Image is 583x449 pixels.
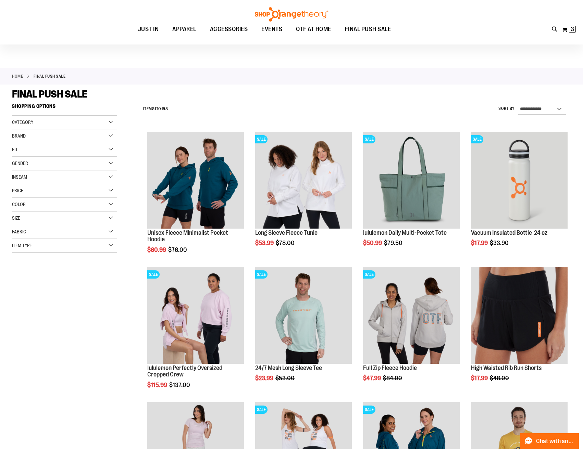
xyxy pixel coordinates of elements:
a: OTF AT HOME [289,22,338,37]
span: $47.99 [363,375,382,382]
span: $84.00 [383,375,403,382]
a: High Waisted Rib Run Shorts [471,267,568,364]
span: EVENTS [261,22,282,37]
h2: Items to [143,104,168,114]
span: $23.99 [255,375,274,382]
a: APPAREL [165,22,203,37]
span: Size [12,215,20,221]
a: Main Image of 1457095SALE [255,267,352,364]
a: Long Sleeve Fleece Tunic [255,229,318,236]
span: $60.99 [147,246,167,253]
a: lululemon Perfectly Oversized Cropped CrewSALE [147,267,244,364]
div: product [360,128,463,264]
a: ACCESSORIES [203,22,255,37]
a: 24/7 Mesh Long Sleeve Tee [255,364,322,371]
span: SALE [363,270,375,279]
img: Vacuum Insulated Bottle 24 oz [471,132,568,228]
img: Shop Orangetheory [254,7,329,22]
span: Fabric [12,229,26,234]
a: Vacuum Insulated Bottle 24 ozSALE [471,132,568,229]
button: Chat with an Expert [520,433,579,449]
span: JUST IN [138,22,159,37]
span: $76.00 [168,246,188,253]
a: Full Zip Fleece Hoodie [363,364,417,371]
span: SALE [471,135,483,143]
a: Product image for Fleece Long SleeveSALE [255,132,352,229]
span: $137.00 [169,382,191,388]
span: $115.99 [147,382,168,388]
span: APPAREL [172,22,196,37]
span: SALE [363,406,375,414]
a: Unisex Fleece Minimalist Pocket Hoodie [147,229,228,243]
span: Gender [12,161,28,166]
a: Unisex Fleece Minimalist Pocket Hoodie [147,132,244,229]
div: product [252,264,355,399]
img: High Waisted Rib Run Shorts [471,267,568,363]
strong: Shopping Options [12,100,117,116]
span: $33.90 [490,240,510,246]
span: SALE [147,270,160,279]
a: EVENTS [255,22,289,37]
span: $78.00 [276,240,296,246]
span: OTF AT HOME [296,22,331,37]
span: $48.00 [490,375,510,382]
a: lululemon Daily Multi-Pocket Tote [363,229,447,236]
span: Fit [12,147,18,152]
a: lululemon Daily Multi-Pocket ToteSALE [363,132,460,229]
span: SALE [255,406,268,414]
span: $50.99 [363,240,383,246]
span: 3 [571,26,574,33]
strong: FINAL PUSH SALE [34,73,66,79]
span: 1 [154,106,156,111]
div: product [468,128,571,264]
span: Color [12,202,26,207]
span: Category [12,119,33,125]
a: Home [12,73,23,79]
span: $17.99 [471,240,489,246]
span: $17.99 [471,375,489,382]
a: Main Image of 1457091SALE [363,267,460,364]
a: Vacuum Insulated Bottle 24 oz [471,229,547,236]
span: 198 [161,106,168,111]
a: JUST IN [131,22,166,37]
span: Inseam [12,174,27,180]
span: Chat with an Expert [536,438,575,445]
span: Price [12,188,23,193]
span: FINAL PUSH SALE [345,22,391,37]
label: Sort By [498,106,515,112]
span: SALE [255,135,268,143]
span: SALE [255,270,268,279]
img: Product image for Fleece Long Sleeve [255,132,352,228]
span: $53.00 [275,375,296,382]
img: lululemon Daily Multi-Pocket Tote [363,132,460,228]
a: lululemon Perfectly Oversized Cropped Crew [147,364,222,378]
div: product [252,128,355,264]
div: product [144,264,247,406]
div: product [360,264,463,399]
span: FINAL PUSH SALE [12,88,87,100]
a: High Waisted Rib Run Shorts [471,364,542,371]
img: Main Image of 1457091 [363,267,460,363]
img: lululemon Perfectly Oversized Cropped Crew [147,267,244,363]
a: FINAL PUSH SALE [338,22,398,37]
span: ACCESSORIES [210,22,248,37]
img: Main Image of 1457095 [255,267,352,363]
div: product [144,128,247,271]
span: $53.99 [255,240,275,246]
span: Brand [12,133,26,139]
span: Item Type [12,243,32,248]
div: product [468,264,571,399]
img: Unisex Fleece Minimalist Pocket Hoodie [147,132,244,228]
span: SALE [363,135,375,143]
span: $79.50 [384,240,404,246]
